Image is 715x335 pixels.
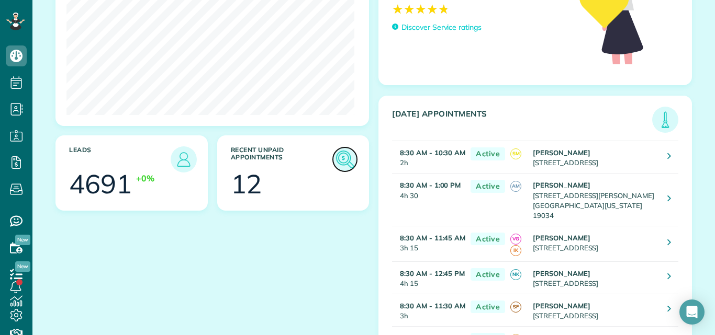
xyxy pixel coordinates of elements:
span: Active [471,180,505,193]
strong: 8:30 AM - 11:45 AM [400,234,465,242]
strong: [PERSON_NAME] [533,148,590,157]
img: icon_unpaid_appointments-47b8ce3997adf2238b356f14209ab4cced10bd1f174958f3ca8f1d0dd7fffeee.png [333,147,357,171]
h3: [DATE] Appointments [392,109,652,133]
div: 12 [231,171,262,197]
span: New [15,261,30,272]
td: 3h 15 [392,226,465,261]
span: Active [471,301,505,314]
td: [STREET_ADDRESS][PERSON_NAME] [GEOGRAPHIC_DATA][US_STATE] 19034 [530,174,660,226]
strong: 8:30 AM - 1:00 PM [400,181,461,189]
td: [STREET_ADDRESS] [530,141,660,174]
td: [STREET_ADDRESS] [530,294,660,326]
span: NK [510,269,521,280]
strong: [PERSON_NAME] [533,302,590,310]
span: Active [471,147,505,160]
strong: [PERSON_NAME] [533,234,590,242]
img: icon_todays_appointments-901f7ab196bb0bea1936b74009e4eb5ffbc2d2711fa7634e0d609ed5ef32b18b.png [655,109,676,130]
strong: 8:30 AM - 11:30 AM [400,302,465,310]
td: [STREET_ADDRESS] [530,226,660,261]
td: 3h [392,294,465,326]
img: icon_leads-1bed01f49abd5b7fead27621c3d59655bb73ed531f8eeb49469d10e621d6b896.png [173,149,194,170]
span: New [15,235,30,245]
td: [STREET_ADDRESS] [530,261,660,294]
a: Discover Service ratings [392,22,482,33]
p: Discover Service ratings [401,22,482,33]
strong: 8:30 AM - 12:45 PM [400,269,465,278]
strong: 8:30 AM - 10:30 AM [400,148,465,157]
div: Open Intercom Messenger [679,299,705,325]
strong: [PERSON_NAME] [533,269,590,278]
div: +0% [136,172,154,184]
td: 4h 15 [392,261,465,294]
td: 2h [392,141,465,174]
span: VG [510,234,521,245]
h3: Leads [69,146,171,172]
h3: Recent unpaid appointments [231,146,332,172]
strong: [PERSON_NAME] [533,181,590,189]
span: SM [510,148,521,159]
span: Active [471,268,505,281]
span: Active [471,233,505,246]
span: AM [510,181,521,192]
span: IK [510,245,521,256]
span: SF [510,302,521,313]
div: 4691 [69,171,132,197]
td: 4h 30 [392,174,465,226]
